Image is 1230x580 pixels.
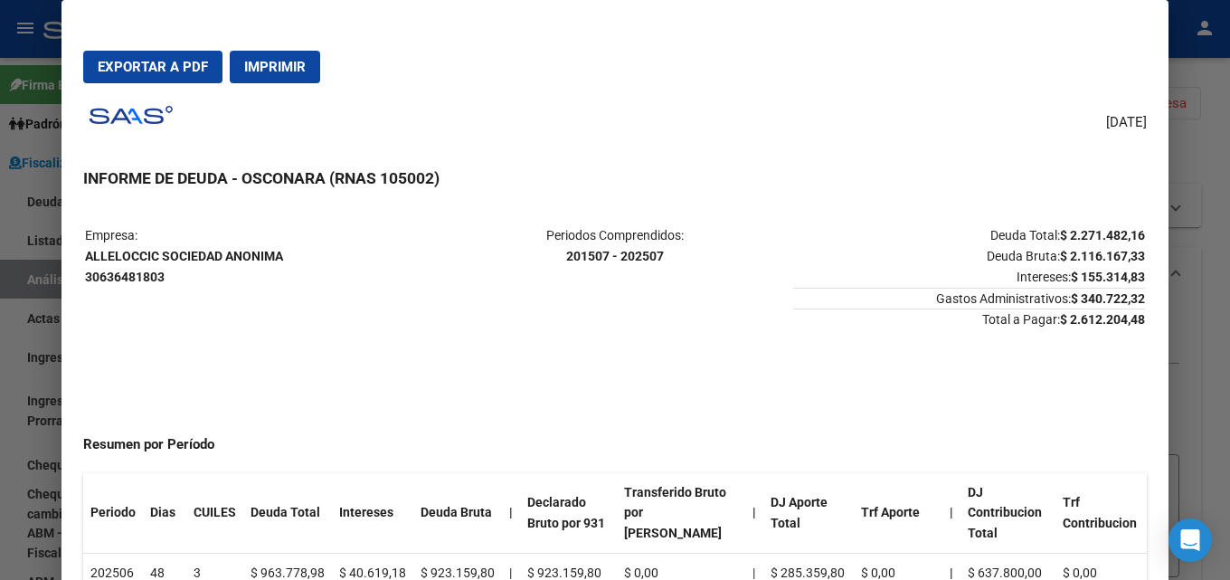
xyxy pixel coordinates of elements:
strong: $ 340.722,32 [1071,291,1145,306]
th: Trf Contribucion [1055,473,1147,554]
p: Deuda Total: Deuda Bruta: Intereses: [793,225,1145,287]
span: [DATE] [1106,112,1147,133]
th: Transferido Bruto por [PERSON_NAME] [617,473,745,554]
th: Periodo [83,473,143,554]
th: Deuda Bruta [413,473,502,554]
h3: INFORME DE DEUDA - OSCONARA (RNAS 105002) [83,166,1147,190]
div: Open Intercom Messenger [1168,518,1212,562]
span: Gastos Administrativos: [793,288,1145,306]
strong: $ 155.314,83 [1071,270,1145,284]
h4: Resumen por Período [83,434,1147,455]
th: | [745,473,763,554]
p: Periodos Comprendidos: [439,225,790,267]
th: Deuda Total [243,473,332,554]
span: Total a Pagar: [793,309,1145,327]
span: Exportar a PDF [98,59,208,75]
strong: ALLELOCCIC SOCIEDAD ANONIMA 30636481803 [85,249,283,284]
th: Trf Aporte [854,473,942,554]
th: DJ Contribucion Total [960,473,1055,554]
button: Imprimir [230,51,320,83]
strong: 201507 - 202507 [566,249,664,263]
th: CUILES [186,473,243,554]
th: Declarado Bruto por 931 [520,473,617,554]
th: | [942,473,960,554]
strong: $ 2.612.204,48 [1060,312,1145,327]
th: DJ Aporte Total [763,473,854,554]
span: Imprimir [244,59,306,75]
th: Dias [143,473,186,554]
th: | [502,473,520,554]
p: Empresa: [85,225,437,287]
th: Intereses [332,473,413,554]
strong: $ 2.271.482,16 [1060,228,1145,242]
button: Exportar a PDF [83,51,222,83]
strong: $ 2.116.167,33 [1060,249,1145,263]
